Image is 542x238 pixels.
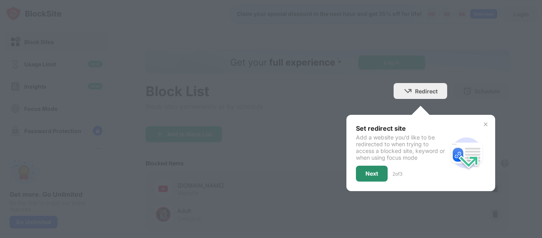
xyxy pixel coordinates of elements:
[482,121,489,128] img: x-button.svg
[356,124,448,132] div: Set redirect site
[356,134,448,161] div: Add a website you’d like to be redirected to when trying to access a blocked site, keyword or whe...
[365,170,378,177] div: Next
[415,88,438,95] div: Redirect
[448,134,486,172] img: redirect.svg
[392,171,402,177] div: 2 of 3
